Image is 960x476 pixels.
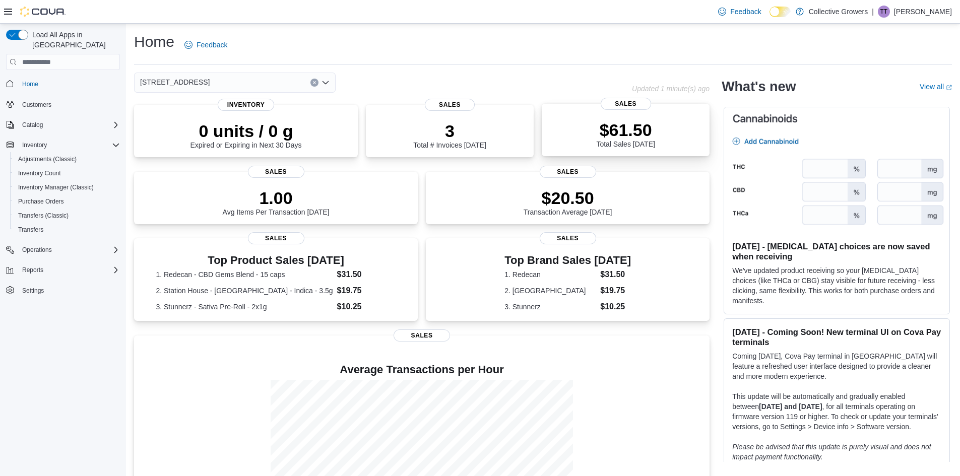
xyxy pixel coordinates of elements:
[156,286,333,296] dt: 2. Station House - [GEOGRAPHIC_DATA] - Indica - 3.5g
[248,232,304,244] span: Sales
[18,197,64,206] span: Purchase Orders
[248,166,304,178] span: Sales
[197,40,227,50] span: Feedback
[600,285,631,297] dd: $19.75
[759,402,822,411] strong: [DATE] and [DATE]
[601,98,651,110] span: Sales
[730,7,761,17] span: Feedback
[14,153,120,165] span: Adjustments (Classic)
[14,167,65,179] a: Inventory Count
[22,101,51,109] span: Customers
[156,254,396,266] h3: Top Product Sales [DATE]
[504,286,596,296] dt: 2. [GEOGRAPHIC_DATA]
[14,181,120,193] span: Inventory Manager (Classic)
[732,391,941,432] p: This update will be automatically and gradually enabled between , for all terminals operating on ...
[14,195,68,208] a: Purchase Orders
[413,121,486,141] p: 3
[322,79,330,87] button: Open list of options
[180,35,231,55] a: Feedback
[18,155,77,163] span: Adjustments (Classic)
[732,265,941,306] p: We've updated product receiving so your [MEDICAL_DATA] choices (like THCa or CBG) stay visible fo...
[28,30,120,50] span: Load All Apps in [GEOGRAPHIC_DATA]
[524,188,612,208] p: $20.50
[6,72,120,324] nav: Complex example
[2,283,124,298] button: Settings
[600,301,631,313] dd: $10.25
[223,188,330,216] div: Avg Items Per Transaction [DATE]
[10,166,124,180] button: Inventory Count
[18,139,51,151] button: Inventory
[14,224,120,236] span: Transfers
[413,121,486,149] div: Total # Invoices [DATE]
[18,78,42,90] a: Home
[10,152,124,166] button: Adjustments (Classic)
[22,80,38,88] span: Home
[425,99,475,111] span: Sales
[190,121,302,149] div: Expired or Expiring in Next 30 Days
[894,6,952,18] p: [PERSON_NAME]
[337,285,396,297] dd: $19.75
[770,7,791,17] input: Dark Mode
[920,83,952,91] a: View allExternal link
[18,99,55,111] a: Customers
[20,7,66,17] img: Cova
[18,244,120,256] span: Operations
[22,121,43,129] span: Catalog
[134,32,174,52] h1: Home
[140,76,210,88] span: [STREET_ADDRESS]
[156,269,333,280] dt: 1. Redecan - CBD Gems Blend - 15 caps
[632,85,710,93] p: Updated 1 minute(s) ago
[10,223,124,237] button: Transfers
[732,351,941,381] p: Coming [DATE], Cova Pay terminal in [GEOGRAPHIC_DATA] will feature a refreshed user interface des...
[2,243,124,257] button: Operations
[596,120,655,140] p: $61.50
[14,195,120,208] span: Purchase Orders
[18,212,69,220] span: Transfers (Classic)
[18,77,120,90] span: Home
[714,2,765,22] a: Feedback
[2,263,124,277] button: Reports
[946,85,952,91] svg: External link
[732,443,931,461] em: Please be advised that this update is purely visual and does not impact payment functionality.
[10,209,124,223] button: Transfers (Classic)
[880,6,888,18] span: TT
[18,169,61,177] span: Inventory Count
[14,181,98,193] a: Inventory Manager (Classic)
[22,266,43,274] span: Reports
[18,183,94,191] span: Inventory Manager (Classic)
[14,167,120,179] span: Inventory Count
[878,6,890,18] div: Tanner Talwar
[596,120,655,148] div: Total Sales [DATE]
[156,302,333,312] dt: 3. Stunnerz - Sativa Pre-Roll - 2x1g
[524,188,612,216] div: Transaction Average [DATE]
[809,6,868,18] p: Collective Growers
[14,210,120,222] span: Transfers (Classic)
[18,264,120,276] span: Reports
[504,269,596,280] dt: 1. Redecan
[223,188,330,208] p: 1.00
[218,99,274,111] span: Inventory
[18,244,56,256] button: Operations
[394,329,450,342] span: Sales
[14,224,47,236] a: Transfers
[540,166,596,178] span: Sales
[722,79,796,95] h2: What's new
[18,264,47,276] button: Reports
[190,121,302,141] p: 0 units / 0 g
[2,97,124,112] button: Customers
[540,232,596,244] span: Sales
[10,194,124,209] button: Purchase Orders
[18,98,120,111] span: Customers
[310,79,318,87] button: Clear input
[2,118,124,132] button: Catalog
[2,138,124,152] button: Inventory
[22,287,44,295] span: Settings
[732,241,941,261] h3: [DATE] - [MEDICAL_DATA] choices are now saved when receiving
[18,119,47,131] button: Catalog
[22,141,47,149] span: Inventory
[504,302,596,312] dt: 3. Stunnerz
[18,119,120,131] span: Catalog
[2,76,124,91] button: Home
[18,226,43,234] span: Transfers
